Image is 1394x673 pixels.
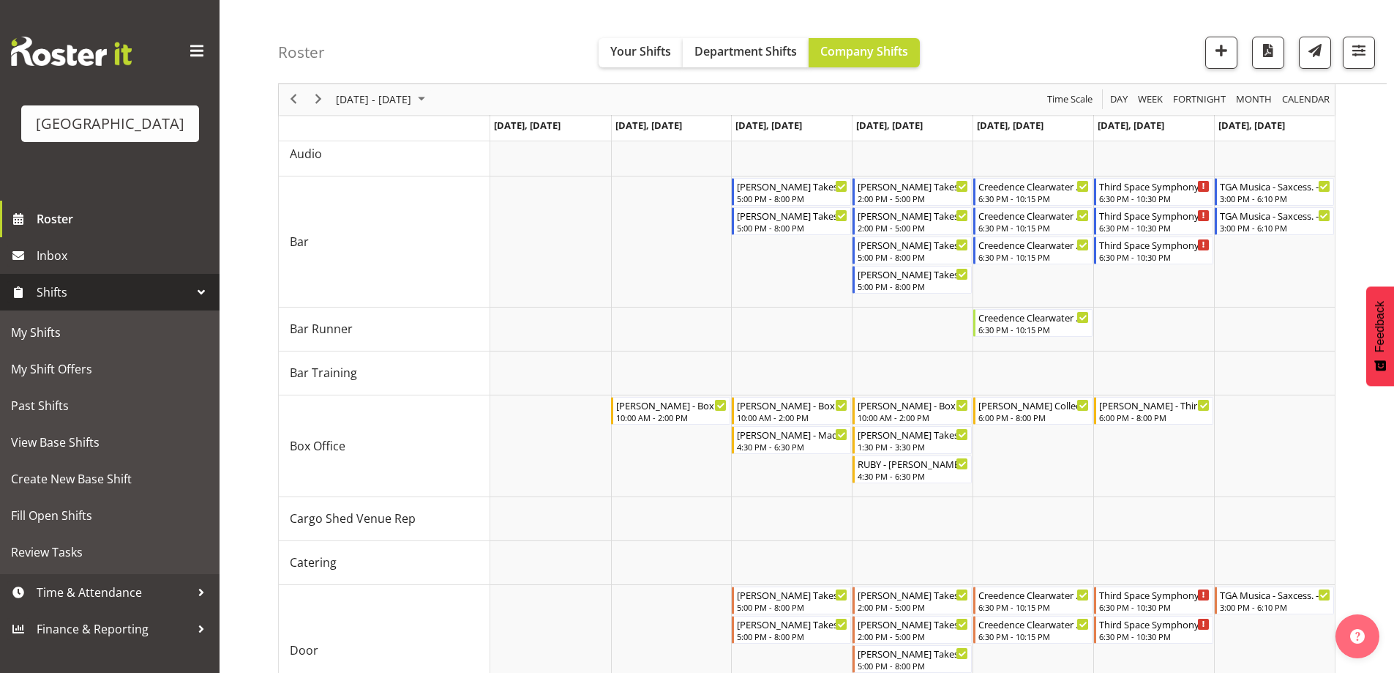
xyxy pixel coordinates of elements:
div: Bar"s event - Mad Pearce Takes Flight - Chris Darlington Begin From Thursday, August 21, 2025 at ... [852,207,972,235]
span: Door [290,642,318,659]
div: previous period [281,84,306,115]
div: 3:00 PM - 6:10 PM [1220,193,1330,204]
div: [PERSON_NAME] - Box Office (Daytime Shifts) - [PERSON_NAME] [858,398,968,412]
div: Door"s event - Creedence Clearwater Collective 2025 - Ruby Grace Begin From Friday, August 22, 20... [973,616,1093,644]
span: Department Shifts [694,43,797,59]
div: [PERSON_NAME] Takes Flight - [PERSON_NAME] [858,267,968,281]
div: Creedence Clearwater Collective 2025 - [PERSON_NAME] [978,310,1089,324]
div: [PERSON_NAME] Takes Flight - [PERSON_NAME] [858,237,968,252]
div: [PERSON_NAME] Collective 2025 - Box office - [PERSON_NAME] [978,398,1089,412]
div: Door"s event - Third Space Symphony - Tommy Shorter Begin From Saturday, August 23, 2025 at 6:30:... [1094,616,1213,644]
div: Door"s event - Third Space Symphony - Alex Freeman Begin From Saturday, August 23, 2025 at 6:30:0... [1094,587,1213,614]
div: Third Space Symphony - [PERSON_NAME] [1099,208,1210,223]
div: Box Office"s event - Michelle - Creedence Clearwater Collective 2025 - Box office - Michelle Brad... [973,397,1093,425]
button: Time Scale [1045,91,1095,109]
div: 6:30 PM - 10:30 PM [1099,601,1210,613]
div: 5:00 PM - 8:00 PM [737,601,847,613]
div: Bar"s event - TGA Musica - Saxcess. - Dominique Vogler Begin From Sunday, August 24, 2025 at 3:00... [1215,207,1334,235]
div: 5:00 PM - 8:00 PM [737,222,847,234]
a: Create New Base Shift [4,461,216,497]
div: Third Space Symphony - [PERSON_NAME] [1099,179,1210,193]
div: [PERSON_NAME] Takes Flight - [PERSON_NAME] [737,208,847,223]
div: 10:00 AM - 2:00 PM [858,412,968,423]
div: Bar"s event - Mad Pearce Takes Flight - Valerie Donaldson Begin From Wednesday, August 20, 2025 a... [732,207,851,235]
div: 5:00 PM - 8:00 PM [858,280,968,292]
a: View Base Shifts [4,424,216,461]
span: Cargo Shed Venue Rep [290,510,416,527]
div: next period [306,84,331,115]
span: Time & Attendance [37,581,190,603]
div: [PERSON_NAME] - Third Space Symphony - Box Office - [PERSON_NAME] [1099,398,1210,412]
div: 6:00 PM - 8:00 PM [978,412,1089,423]
div: [PERSON_NAME] Takes Flight - [PERSON_NAME] [737,617,847,631]
span: [DATE], [DATE] [1218,119,1285,132]
div: Bar"s event - Third Space Symphony - Aaron Smart Begin From Saturday, August 23, 2025 at 6:30:00 ... [1094,178,1213,206]
div: Bar"s event - Mad Pearce Takes Flight - Chris Darlington Begin From Wednesday, August 20, 2025 at... [732,178,851,206]
td: Catering resource [279,541,490,585]
div: 2:00 PM - 5:00 PM [858,631,968,642]
div: 6:30 PM - 10:30 PM [1099,222,1210,234]
span: Review Tasks [11,541,209,563]
button: Send a list of all shifts for the selected filtered period to all rostered employees. [1299,37,1331,69]
button: Your Shifts [599,38,683,67]
div: Bar"s event - Third Space Symphony - Chris Darlington Begin From Saturday, August 23, 2025 at 6:3... [1094,237,1213,264]
img: Rosterit website logo [11,37,132,66]
div: RUBY - [PERSON_NAME] Takes Flight - Box Office - [PERSON_NAME] [858,456,968,471]
span: Audio [290,145,322,163]
div: Bar"s event - Mad Pearce Takes Flight - Jordan Sanft Begin From Thursday, August 21, 2025 at 5:00... [852,266,972,294]
button: Add a new shift [1205,37,1237,69]
div: Door"s event - Mad Pearce Takes Flight - Ruby Grace Begin From Wednesday, August 20, 2025 at 5:00... [732,587,851,614]
button: Department Shifts [683,38,809,67]
div: Bar"s event - TGA Musica - Saxcess. - Emma Johns Begin From Sunday, August 24, 2025 at 3:00:00 PM... [1215,178,1334,206]
div: [PERSON_NAME] Takes Flight - [PERSON_NAME] [858,179,968,193]
h4: Roster [278,44,325,61]
button: Timeline Day [1108,91,1131,109]
div: Creedence Clearwater Collective 2025 - [PERSON_NAME] [978,179,1089,193]
div: Door"s event - Mad Pearce Takes Flight - Dominique Vogler Begin From Thursday, August 21, 2025 at... [852,616,972,644]
button: Previous [284,91,304,109]
div: Box Office"s event - RUBY - Mad Pearce Takes Flight - Box Office - Ruby Grace Begin From Thursday... [852,456,972,483]
span: [DATE], [DATE] [1098,119,1164,132]
div: [PERSON_NAME] - Box Office (Daytime Shifts) - [PERSON_NAME] [616,398,727,412]
span: Month [1234,91,1273,109]
div: 6:30 PM - 10:30 PM [1099,631,1210,642]
div: Bar"s event - Creedence Clearwater Collective 2025 - Kelly Shepherd Begin From Friday, August 22,... [973,237,1093,264]
div: [PERSON_NAME] Takes Flight - Box Office - [PERSON_NAME] [858,427,968,442]
div: Door"s event - Mad Pearce Takes Flight - Elea Hargreaves Begin From Thursday, August 21, 2025 at ... [852,645,972,673]
div: 2:00 PM - 5:00 PM [858,222,968,234]
div: [GEOGRAPHIC_DATA] [36,113,184,135]
td: Bar Training resource [279,352,490,395]
span: Create New Base Shift [11,468,209,490]
span: Box Office [290,437,345,455]
td: Cargo Shed Venue Rep resource [279,497,490,541]
div: Third Space Symphony - [PERSON_NAME] [1099,587,1210,602]
div: 6:30 PM - 10:30 PM [1099,193,1210,204]
div: Bar"s event - Creedence Clearwater Collective 2025 - Chris Darlington Begin From Friday, August 2... [973,178,1093,206]
a: My Shifts [4,314,216,351]
div: [PERSON_NAME] Takes Flight - [PERSON_NAME] [737,587,847,602]
div: Box Office"s event - Wendy - Mad Pearce Takes Flight - Box Office - Wendy Auld Begin From Wednesd... [732,426,851,454]
span: Week [1136,91,1164,109]
span: Your Shifts [610,43,671,59]
div: TGA Musica - Saxcess. - [PERSON_NAME] [1220,179,1330,193]
span: Shifts [37,281,190,303]
div: [PERSON_NAME] Takes Flight - [PERSON_NAME] [858,587,968,602]
div: 6:30 PM - 10:15 PM [978,193,1089,204]
div: Door"s event - Mad Pearce Takes Flight - Richard Freeman Begin From Thursday, August 21, 2025 at ... [852,587,972,614]
span: Fortnight [1172,91,1227,109]
div: August 18 - 24, 2025 [331,84,434,115]
div: Bar"s event - Mad Pearce Takes Flight - Chris Darlington Begin From Thursday, August 21, 2025 at ... [852,237,972,264]
button: Month [1280,91,1333,109]
td: Audio resource [279,133,490,176]
a: Review Tasks [4,534,216,570]
td: Bar resource [279,176,490,308]
a: My Shift Offers [4,351,216,387]
div: [PERSON_NAME] Takes Flight - [PERSON_NAME] [858,646,968,661]
span: Bar Runner [290,320,353,338]
div: TGA Musica - Saxcess. - [PERSON_NAME] [1220,208,1330,223]
div: Third Space Symphony - [PERSON_NAME] [1099,237,1210,252]
span: [DATE], [DATE] [615,119,682,132]
div: Box Office"s event - Emma - Box Office (Daytime Shifts) - Emma Johns Begin From Thursday, August ... [852,397,972,425]
div: Creedence Clearwater Collective 2025 - [PERSON_NAME] [978,237,1089,252]
button: Filter Shifts [1343,37,1375,69]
